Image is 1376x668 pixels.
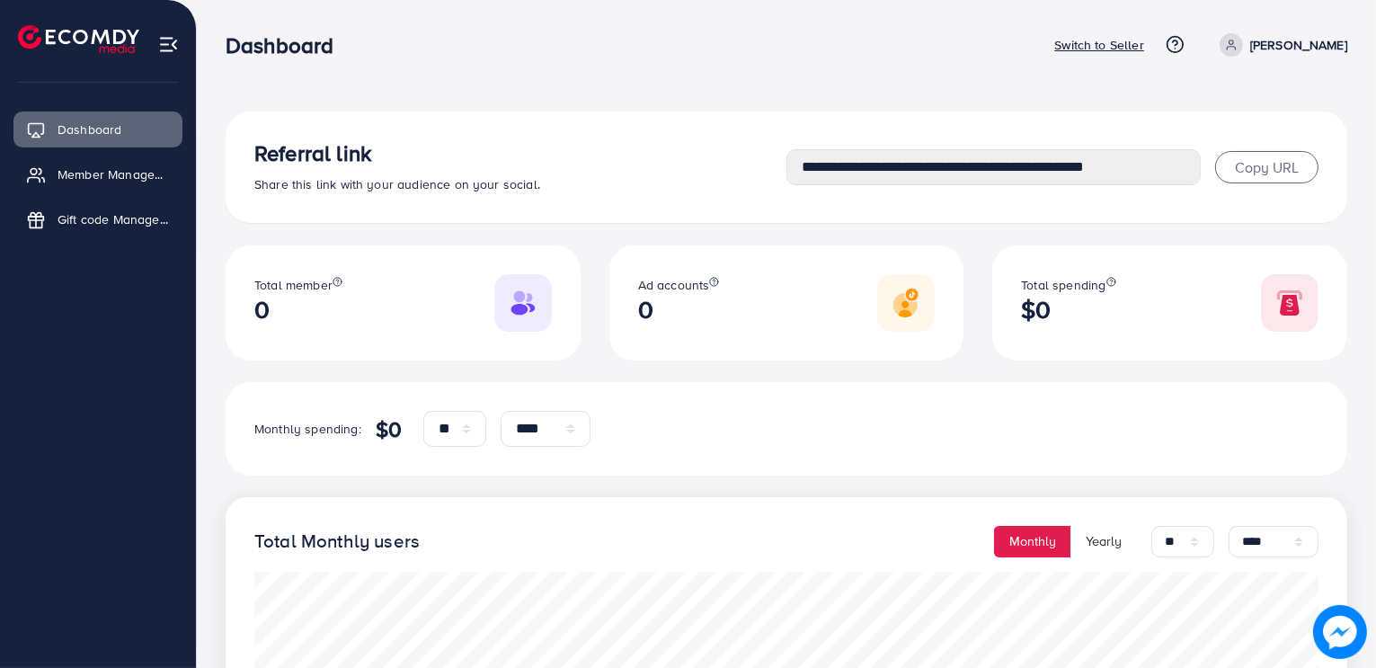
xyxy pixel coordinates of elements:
span: Ad accounts [638,276,710,294]
button: Monthly [994,526,1071,557]
img: logo [18,25,139,53]
img: Responsive image [1261,274,1318,332]
a: Gift code Management [13,201,182,237]
span: Member Management [58,165,169,183]
button: Copy URL [1215,151,1318,183]
span: Total spending [1021,276,1105,294]
button: Yearly [1070,526,1137,557]
h4: $0 [376,416,402,442]
span: Gift code Management [58,210,169,228]
img: Responsive image [494,274,552,332]
img: Responsive image [877,274,935,332]
h2: 0 [638,295,720,325]
img: image [1313,605,1367,659]
h2: $0 [1021,295,1115,325]
h3: Referral link [254,140,786,166]
p: [PERSON_NAME] [1250,34,1347,56]
h3: Dashboard [226,32,348,58]
h4: Total Monthly users [254,530,420,553]
img: menu [158,34,179,55]
h2: 0 [254,295,342,325]
p: Monthly spending: [254,418,361,440]
a: Dashboard [13,111,182,147]
span: Share this link with your audience on your social. [254,175,540,193]
span: Dashboard [58,120,121,138]
a: [PERSON_NAME] [1212,33,1347,57]
span: Copy URL [1235,157,1299,177]
p: Switch to Seller [1054,34,1144,56]
a: Member Management [13,156,182,192]
span: Total member [254,276,333,294]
